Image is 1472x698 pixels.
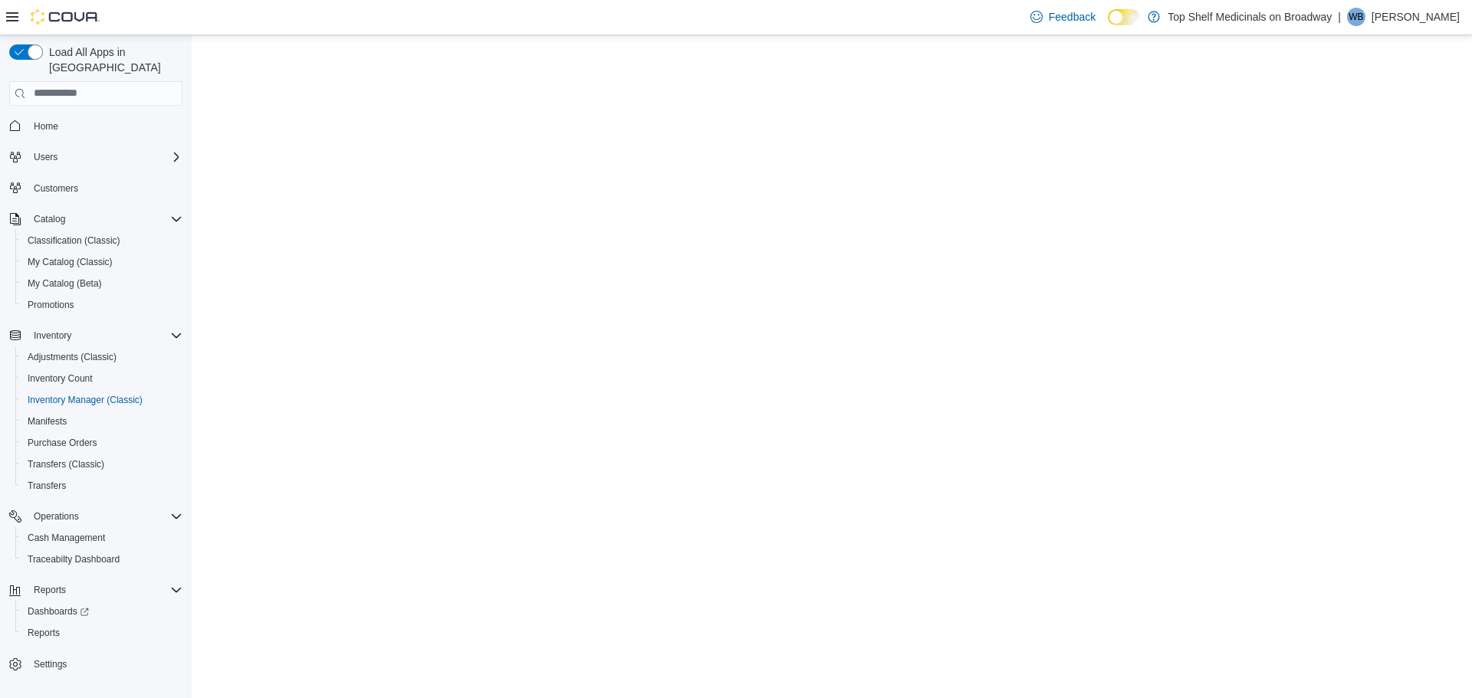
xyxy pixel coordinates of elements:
span: Reports [34,584,66,596]
button: My Catalog (Classic) [15,251,189,273]
span: Settings [28,654,182,673]
span: Promotions [21,296,182,314]
span: Reports [28,627,60,639]
button: Home [3,115,189,137]
span: Transfers [21,477,182,495]
button: Cash Management [15,527,189,549]
a: Inventory Manager (Classic) [21,391,149,409]
span: Manifests [21,412,182,431]
button: Transfers (Classic) [15,454,189,475]
p: | [1338,8,1341,26]
a: Promotions [21,296,80,314]
span: Inventory Manager (Classic) [28,394,143,406]
span: Manifests [28,415,67,428]
a: Feedback [1024,2,1102,32]
button: Classification (Classic) [15,230,189,251]
a: Inventory Count [21,369,99,388]
button: Customers [3,177,189,199]
input: Dark Mode [1108,9,1140,25]
a: Manifests [21,412,73,431]
span: Settings [34,658,67,670]
a: Adjustments (Classic) [21,348,123,366]
a: My Catalog (Classic) [21,253,119,271]
span: Home [34,120,58,133]
span: Users [34,151,58,163]
span: Promotions [28,299,74,311]
span: Classification (Classic) [28,234,120,247]
span: Inventory Count [28,372,93,385]
span: Adjustments (Classic) [21,348,182,366]
span: Reports [21,624,182,642]
button: Purchase Orders [15,432,189,454]
span: Traceabilty Dashboard [21,550,182,569]
span: My Catalog (Beta) [28,277,102,290]
img: Cova [31,9,100,25]
span: Inventory Count [21,369,182,388]
span: Home [28,116,182,136]
button: Reports [28,581,72,599]
span: Users [28,148,182,166]
span: Customers [34,182,78,195]
button: Users [3,146,189,168]
a: Classification (Classic) [21,231,127,250]
a: Customers [28,179,84,198]
span: Catalog [34,213,65,225]
a: Settings [28,655,73,673]
p: [PERSON_NAME] [1372,8,1460,26]
a: Traceabilty Dashboard [21,550,126,569]
a: Transfers [21,477,72,495]
button: Inventory [28,326,77,345]
button: My Catalog (Beta) [15,273,189,294]
span: Transfers [28,480,66,492]
span: Feedback [1049,9,1096,25]
a: Dashboards [21,602,95,621]
a: My Catalog (Beta) [21,274,108,293]
span: WB [1349,8,1363,26]
a: Transfers (Classic) [21,455,110,474]
span: Classification (Classic) [21,231,182,250]
span: Dark Mode [1108,25,1109,26]
button: Settings [3,653,189,675]
button: Inventory Manager (Classic) [15,389,189,411]
span: My Catalog (Classic) [28,256,113,268]
span: Inventory [28,326,182,345]
span: Transfers (Classic) [28,458,104,470]
button: Inventory Count [15,368,189,389]
span: My Catalog (Classic) [21,253,182,271]
span: Dashboards [21,602,182,621]
span: Adjustments (Classic) [28,351,117,363]
button: Operations [3,506,189,527]
button: Operations [28,507,85,526]
span: Transfers (Classic) [21,455,182,474]
span: Cash Management [28,532,105,544]
p: Top Shelf Medicinals on Broadway [1168,8,1332,26]
span: Customers [28,179,182,198]
button: Reports [15,622,189,644]
span: My Catalog (Beta) [21,274,182,293]
span: Operations [34,510,79,523]
span: Reports [28,581,182,599]
span: Catalog [28,210,182,228]
button: Traceabilty Dashboard [15,549,189,570]
button: Catalog [28,210,71,228]
button: Manifests [15,411,189,432]
span: Purchase Orders [21,434,182,452]
span: Operations [28,507,182,526]
button: Inventory [3,325,189,346]
span: Inventory [34,329,71,342]
button: Reports [3,579,189,601]
button: Catalog [3,208,189,230]
span: Cash Management [21,529,182,547]
button: Promotions [15,294,189,316]
span: Traceabilty Dashboard [28,553,120,565]
span: Dashboards [28,605,89,618]
button: Adjustments (Classic) [15,346,189,368]
a: Purchase Orders [21,434,103,452]
a: Cash Management [21,529,111,547]
a: Home [28,117,64,136]
a: Dashboards [15,601,189,622]
a: Reports [21,624,66,642]
span: Purchase Orders [28,437,97,449]
button: Transfers [15,475,189,496]
span: Inventory Manager (Classic) [21,391,182,409]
